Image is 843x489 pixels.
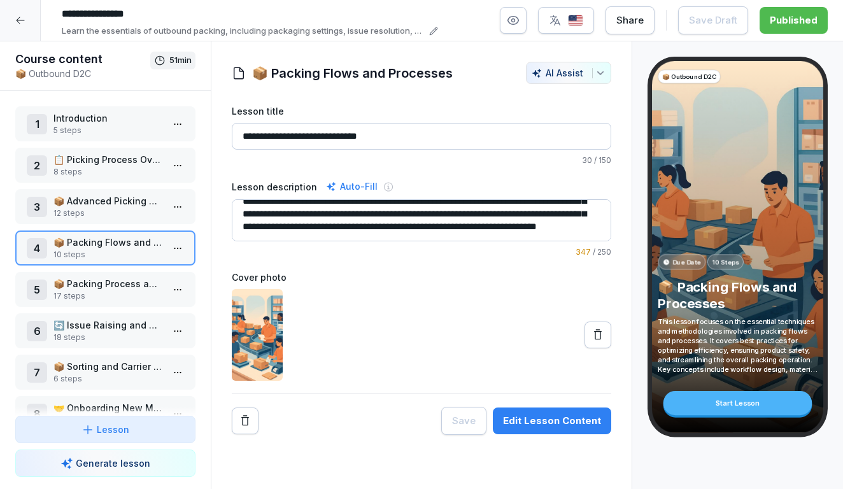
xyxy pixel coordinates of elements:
div: 6 [27,321,47,341]
p: 📋 Picking Process Overview [53,153,162,166]
p: 📦 Sorting and Carrier Collection [53,360,162,373]
div: Save [452,414,476,428]
div: Edit Lesson Content [503,414,601,428]
p: 12 steps [53,208,162,219]
p: Lesson [97,423,129,436]
div: Save Draft [689,13,737,27]
div: 7📦 Sorting and Carrier Collection6 steps [15,355,195,390]
p: Learn the essentials of outbound packing, including packaging settings, issue resolution, and eff... [62,25,425,38]
p: 🤝 Onboarding New Merchants [53,401,162,415]
p: 📦 Advanced Picking Methods and Strategies [53,194,162,208]
p: Generate lesson [76,457,150,470]
p: 📦 Outbound D2C [662,72,717,81]
h1: 📦 Packing Flows and Processes [252,64,453,83]
div: Start Lesson [663,391,812,415]
button: Lesson [15,416,195,443]
div: 3📦 Advanced Picking Methods and Strategies12 steps [15,189,195,224]
p: 6 steps [53,373,162,385]
div: 5 [27,280,47,300]
div: 4 [27,238,47,259]
button: Published [760,7,828,34]
p: Due Date [672,257,701,266]
div: Share [616,13,644,27]
div: 1 [27,114,47,134]
p: / 250 [232,246,611,258]
button: AI Assist [526,62,611,84]
h1: Course content [15,52,150,67]
div: 8🤝 Onboarding New Merchants5 steps [15,396,195,431]
label: Cover photo [232,271,611,284]
p: 18 steps [53,332,162,343]
div: AI Assist [532,67,606,78]
p: 📦 Packing Flows and Processes [53,236,162,249]
button: Share [606,6,655,34]
div: 4📦 Packing Flows and Processes10 steps [15,230,195,266]
p: This lesson focuses on the essential techniques and methodologies involved in packing flows and p... [658,316,817,374]
p: 17 steps [53,290,162,302]
div: Published [770,13,818,27]
p: Introduction [53,111,162,125]
img: zibttn8gzwkajzfqnjn7xftc.png [232,289,283,381]
p: 🔄 Issue Raising and Resolution Flow [53,318,162,332]
p: 📦 Packing Process and Guidelines [53,277,162,290]
label: Lesson title [232,104,611,118]
button: Remove [232,407,259,434]
div: Auto-Fill [323,179,380,194]
div: 7 [27,362,47,383]
label: Lesson description [232,180,317,194]
button: Edit Lesson Content [493,407,611,434]
div: 8 [27,404,47,424]
div: 5📦 Packing Process and Guidelines17 steps [15,272,195,307]
button: Generate lesson [15,450,195,477]
div: 1Introduction5 steps [15,106,195,141]
p: 8 steps [53,166,162,178]
span: 347 [576,247,591,257]
button: Save [441,407,486,435]
p: 10 Steps [712,257,739,266]
span: 30 [582,155,592,165]
img: us.svg [568,15,583,27]
div: 2📋 Picking Process Overview8 steps [15,148,195,183]
div: 2 [27,155,47,176]
div: 6🔄 Issue Raising and Resolution Flow18 steps [15,313,195,348]
button: Save Draft [678,6,748,34]
div: 3 [27,197,47,217]
p: 5 steps [53,125,162,136]
p: 51 min [169,54,192,67]
p: 📦 Outbound D2C [15,67,150,80]
p: / 150 [232,155,611,166]
p: 📦 Packing Flows and Processes [658,278,817,311]
p: 10 steps [53,249,162,260]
